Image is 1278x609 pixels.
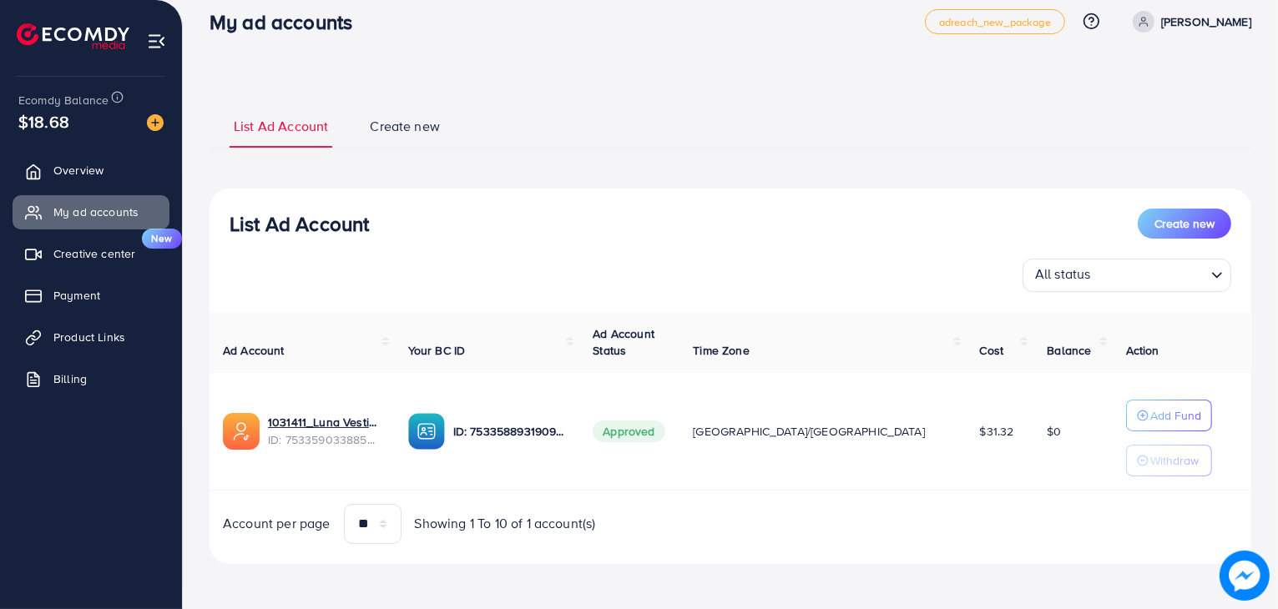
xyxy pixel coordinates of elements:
[370,117,440,136] span: Create new
[1126,342,1159,359] span: Action
[223,413,260,450] img: ic-ads-acc.e4c84228.svg
[268,414,381,430] a: 1031411_Luna Vestium_1754050700162
[17,23,129,49] img: logo
[53,162,104,179] span: Overview
[53,245,135,262] span: Creative center
[142,229,182,249] span: New
[53,204,139,220] span: My ad accounts
[1138,209,1231,239] button: Create new
[53,370,87,387] span: Billing
[13,154,169,187] a: Overview
[980,342,1004,359] span: Cost
[18,92,109,108] span: Ecomdy Balance
[1126,11,1251,33] a: [PERSON_NAME]
[1047,423,1061,440] span: $0
[18,109,69,133] span: $18.68
[234,117,328,136] span: List Ad Account
[1126,400,1212,431] button: Add Fund
[1096,262,1205,288] input: Search for option
[1161,12,1251,32] p: [PERSON_NAME]
[693,342,749,359] span: Time Zone
[1154,215,1215,232] span: Create new
[453,421,567,441] p: ID: 7533588931909615632
[147,32,166,51] img: menu
[230,212,369,236] h3: List Ad Account
[1032,261,1094,288] span: All status
[13,320,169,354] a: Product Links
[1150,405,1201,425] p: Add Fund
[939,17,1051,28] span: adreach_new_package
[408,342,466,359] span: Your BC ID
[268,414,381,448] div: <span class='underline'>1031411_Luna Vestium_1754050700162</span></br>7533590338859040784
[53,329,125,345] span: Product Links
[268,431,381,448] span: ID: 7533590338859040784
[693,423,925,440] span: [GEOGRAPHIC_DATA]/[GEOGRAPHIC_DATA]
[415,514,596,533] span: Showing 1 To 10 of 1 account(s)
[1023,259,1231,292] div: Search for option
[408,413,445,450] img: ic-ba-acc.ded83a64.svg
[13,362,169,395] a: Billing
[980,423,1014,440] span: $31.32
[13,279,169,312] a: Payment
[223,342,285,359] span: Ad Account
[1150,450,1199,471] p: Withdraw
[223,514,331,533] span: Account per page
[13,237,169,270] a: Creative centerNew
[13,195,169,229] a: My ad accounts
[1126,445,1212,476] button: Withdraw
[593,420,664,442] span: Approved
[593,325,654,359] span: Ad Account Status
[53,287,100,304] span: Payment
[147,114,164,131] img: image
[925,9,1065,34] a: adreach_new_package
[1047,342,1091,359] span: Balance
[210,10,366,34] h3: My ad accounts
[1220,551,1270,601] img: image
